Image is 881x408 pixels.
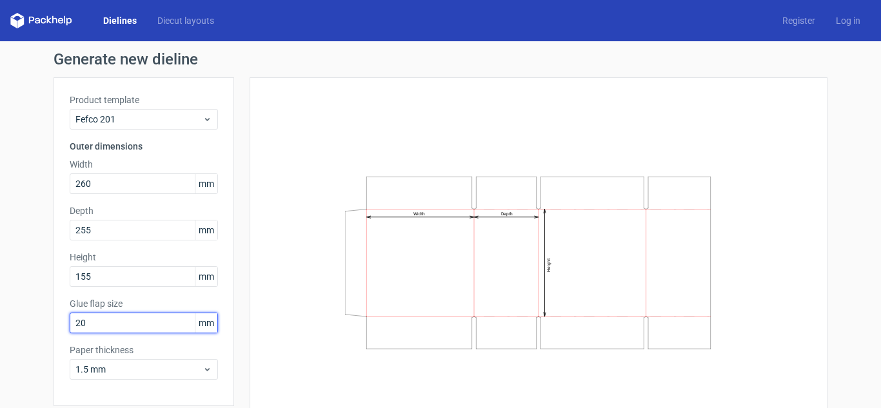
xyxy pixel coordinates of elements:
[70,140,218,153] h3: Outer dimensions
[70,93,218,106] label: Product template
[772,14,826,27] a: Register
[93,14,147,27] a: Dielines
[413,211,425,217] text: Width
[195,174,217,193] span: mm
[70,158,218,171] label: Width
[75,363,203,376] span: 1.5 mm
[70,251,218,264] label: Height
[195,220,217,240] span: mm
[70,297,218,310] label: Glue flap size
[70,204,218,217] label: Depth
[501,211,513,217] text: Depth
[195,267,217,286] span: mm
[54,52,827,67] h1: Generate new dieline
[826,14,871,27] a: Log in
[546,258,551,272] text: Height
[147,14,224,27] a: Diecut layouts
[195,313,217,333] span: mm
[75,113,203,126] span: Fefco 201
[70,344,218,356] label: Paper thickness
